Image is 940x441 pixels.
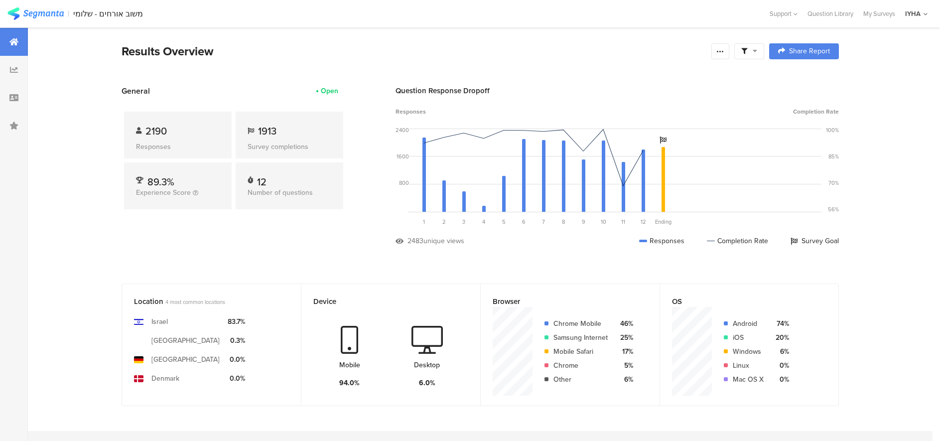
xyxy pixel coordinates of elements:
div: 56% [828,205,839,213]
div: Linux [733,360,764,371]
span: Experience Score [136,187,191,198]
div: 0% [772,374,789,385]
div: [GEOGRAPHIC_DATA] [151,354,220,365]
span: General [122,85,150,97]
span: 89.3% [147,174,174,189]
div: 100% [826,126,839,134]
div: Samsung Internet [553,332,608,343]
div: 0% [772,360,789,371]
div: iOS [733,332,764,343]
div: 1600 [397,152,409,160]
div: Israel [151,316,168,327]
span: 3 [462,218,465,226]
div: Survey completions [248,142,331,152]
span: Completion Rate [793,107,839,116]
div: 20% [772,332,789,343]
div: Android [733,318,764,329]
div: 800 [399,179,409,187]
div: 6% [616,374,633,385]
span: 1913 [258,124,276,139]
i: Survey Goal [660,137,667,144]
div: Other [553,374,608,385]
span: Share Report [789,48,830,55]
div: Responses [136,142,220,152]
a: My Surveys [858,9,900,18]
div: Completion Rate [707,236,768,246]
div: 25% [616,332,633,343]
div: [GEOGRAPHIC_DATA] [151,335,220,346]
span: Number of questions [248,187,313,198]
span: 2 [442,218,446,226]
div: 12 [257,174,267,184]
div: Survey Goal [791,236,839,246]
div: | [68,8,69,19]
div: 2483 [407,236,423,246]
div: unique views [423,236,464,246]
div: Device [313,296,452,307]
div: 2400 [396,126,409,134]
div: Mobile Safari [553,346,608,357]
div: Location [134,296,272,307]
span: 10 [601,218,606,226]
div: 17% [616,346,633,357]
div: Question Response Dropoff [396,85,839,96]
div: 5% [616,360,633,371]
div: 0.0% [228,354,245,365]
div: Ending [653,218,673,226]
div: 0.0% [228,373,245,384]
div: משוב אורחים - שלומי [73,9,143,18]
div: 6.0% [419,378,435,388]
div: Mac OS X [733,374,764,385]
div: Mobile [339,360,360,370]
div: 46% [616,318,633,329]
div: Browser [493,296,631,307]
span: Responses [396,107,426,116]
div: IYHA [905,9,921,18]
div: 6% [772,346,789,357]
span: 6 [522,218,526,226]
div: Denmark [151,373,179,384]
span: 1 [423,218,425,226]
div: 94.0% [339,378,360,388]
div: Responses [639,236,684,246]
div: Results Overview [122,42,706,60]
div: 85% [828,152,839,160]
div: Support [770,6,798,21]
div: Desktop [414,360,440,370]
div: Open [321,86,338,96]
div: Chrome [553,360,608,371]
span: 8 [562,218,565,226]
div: Chrome Mobile [553,318,608,329]
span: 11 [621,218,625,226]
span: 2190 [145,124,167,139]
span: 4 most common locations [165,298,225,306]
div: 70% [828,179,839,187]
span: 12 [641,218,646,226]
div: Windows [733,346,764,357]
div: 83.7% [228,316,245,327]
img: segmanta logo [7,7,64,20]
div: 74% [772,318,789,329]
a: Question Library [803,9,858,18]
span: 9 [582,218,585,226]
span: 5 [502,218,506,226]
div: 0.3% [228,335,245,346]
span: 4 [482,218,485,226]
span: 7 [542,218,545,226]
div: OS [672,296,810,307]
